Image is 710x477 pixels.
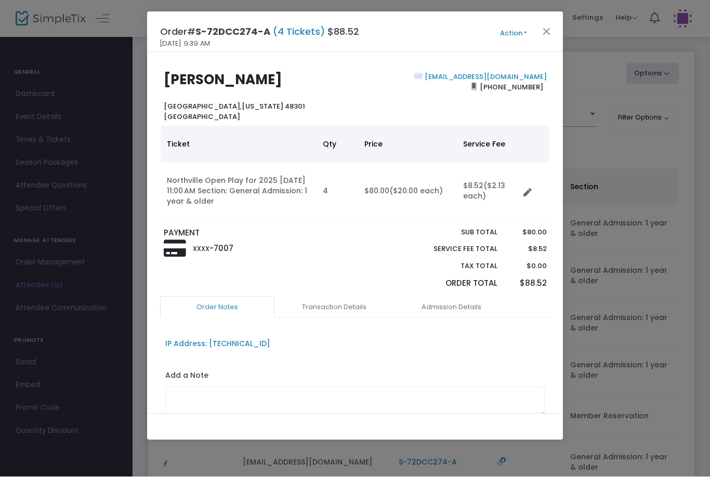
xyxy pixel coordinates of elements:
span: ($2.13 each) [463,181,505,202]
p: Sub total [409,228,497,238]
p: $8.52 [507,244,546,255]
th: Price [358,126,457,163]
span: XXXX [193,245,209,254]
span: -7007 [209,243,233,254]
p: Service Fee Total [409,244,497,255]
p: Order Total [409,278,497,290]
td: Northville Open Play for 2025 [DATE] 11:00 AM Section: General Admission: 1 year & older [161,163,317,220]
p: PAYMENT [164,228,350,240]
td: 4 [317,163,358,220]
th: Service Fee [457,126,519,163]
a: [EMAIL_ADDRESS][DOMAIN_NAME] [423,72,547,82]
h4: Order# $88.52 [160,25,359,39]
p: Tax Total [409,261,497,272]
span: ($20.00 each) [389,186,443,196]
span: S-72DCC274-A [195,25,270,38]
div: Data table [161,126,549,220]
td: $80.00 [358,163,457,220]
td: $8.52 [457,163,519,220]
p: $0.00 [507,261,546,272]
b: [US_STATE] 48301 [GEOGRAPHIC_DATA] [164,102,305,122]
p: $88.52 [507,278,546,290]
a: Transaction Details [277,297,391,319]
button: Action [482,28,545,39]
a: Admission Details [394,297,508,319]
span: [DATE] 9:39 AM [160,39,210,49]
b: [PERSON_NAME] [164,71,282,89]
a: Order Notes [160,297,274,319]
div: IP Address: [TECHNICAL_ID] [165,339,270,350]
span: [GEOGRAPHIC_DATA], [164,102,242,112]
button: Close [540,25,554,38]
p: $80.00 [507,228,546,238]
label: Add a Note [165,370,208,384]
span: (4 Tickets) [270,25,327,38]
span: [PHONE_NUMBER] [477,79,547,96]
th: Ticket [161,126,317,163]
th: Qty [317,126,358,163]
